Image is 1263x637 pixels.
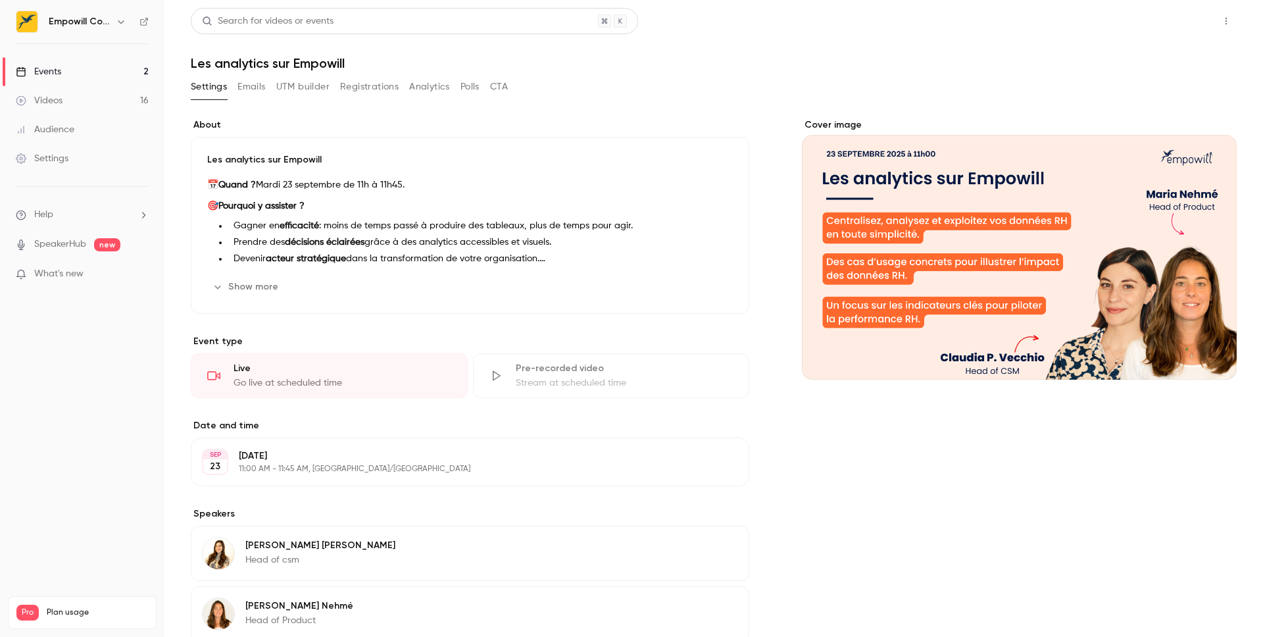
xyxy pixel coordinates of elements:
[228,236,733,249] li: Prendre des grâce à des analytics accessibles et visuels.
[516,376,733,390] div: Stream at scheduled time
[203,450,227,459] div: SEP
[245,539,395,552] p: [PERSON_NAME] [PERSON_NAME]
[191,507,749,521] label: Speakers
[276,76,330,97] button: UTM builder
[280,221,319,230] strong: efficacité
[237,76,265,97] button: Emails
[234,362,451,375] div: Live
[16,11,37,32] img: Empowill Community
[16,123,74,136] div: Audience
[245,614,353,627] p: Head of Product
[239,449,680,463] p: [DATE]
[191,419,749,432] label: Date and time
[16,65,61,78] div: Events
[802,118,1237,380] section: Cover image
[16,605,39,621] span: Pro
[245,599,353,613] p: [PERSON_NAME] Nehmé
[191,526,749,581] div: Claudia P. Vecchio[PERSON_NAME] [PERSON_NAME]Head of csm
[228,252,733,266] li: Devenir dans la transformation de votre organisation.
[490,76,508,97] button: CTA
[16,208,149,222] li: help-dropdown-opener
[191,118,749,132] label: About
[202,14,334,28] div: Search for videos or events
[191,55,1237,71] h1: Les analytics sur Empowill
[409,76,450,97] button: Analytics
[49,15,111,28] h6: Empowill Community
[228,219,733,233] li: Gagner en : moins de temps passé à produire des tableaux, plus de temps pour agir.
[460,76,480,97] button: Polls
[207,198,733,214] p: 🎯
[1153,8,1205,34] button: Share
[191,335,749,348] p: Event type
[16,152,68,165] div: Settings
[207,177,733,193] p: 📅 Mardi 23 septembre de 11h à 11h45.
[94,238,120,251] span: new
[16,94,62,107] div: Videos
[207,276,286,297] button: Show more
[133,268,149,280] iframe: Noticeable Trigger
[203,598,234,630] img: Maria Nehmé
[245,553,395,567] p: Head of csm
[34,238,86,251] a: SpeakerHub
[34,208,53,222] span: Help
[266,254,346,263] strong: acteur stratégique
[207,153,733,166] p: Les analytics sur Empowill
[340,76,399,97] button: Registrations
[234,376,451,390] div: Go live at scheduled time
[203,538,234,569] img: Claudia P. Vecchio
[210,460,220,473] p: 23
[285,238,364,247] strong: décisions éclairées
[473,353,750,398] div: Pre-recorded videoStream at scheduled time
[191,76,227,97] button: Settings
[218,201,305,211] strong: Pourquoi y assister ?
[47,607,148,618] span: Plan usage
[191,353,468,398] div: LiveGo live at scheduled time
[239,464,680,474] p: 11:00 AM - 11:45 AM, [GEOGRAPHIC_DATA]/[GEOGRAPHIC_DATA]
[218,180,256,190] strong: Quand ?
[516,362,733,375] div: Pre-recorded video
[34,267,84,281] span: What's new
[802,118,1237,132] label: Cover image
